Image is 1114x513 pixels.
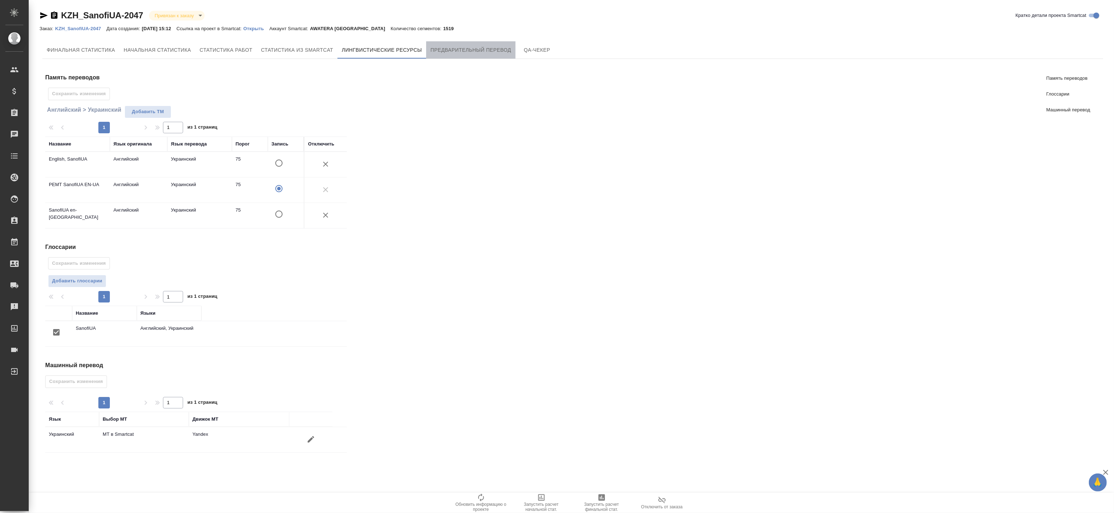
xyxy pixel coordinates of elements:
td: 75 [232,177,268,203]
button: Изменить настройки [302,431,320,448]
a: Память переводов [1041,70,1096,86]
p: Аккаунт Smartcat: [269,26,310,31]
span: Кратко детали проекта Smartcat [1016,12,1086,19]
div: Привязан к заказу [149,11,205,20]
span: Начальная статистика [124,46,191,55]
p: Ссылка на проект в Smartcat: [177,26,243,31]
p: Количество сегментов: [391,26,443,31]
span: из 1 страниц [187,398,218,408]
div: Выбор МТ [103,416,127,423]
span: из 1 страниц [187,292,218,302]
p: [DATE] 15:12 [142,26,177,31]
span: Предварительный перевод [430,46,511,55]
h4: Глоссарии [45,243,353,251]
p: Заказ: [39,26,55,31]
td: МТ в Smartcat [99,427,189,452]
div: Движок МТ [192,416,218,423]
button: Скопировать ссылку [50,11,59,20]
div: Язык перевода [171,140,207,148]
a: KZH_SanofiUA-2047 [61,10,143,20]
h4: Память переводов [45,73,353,82]
td: Украинский [45,427,99,452]
button: Привязан к заказу [153,13,196,19]
div: Язык оригинала [113,140,152,148]
p: KZH_SanofiUA-2047 [55,26,106,31]
span: Глоссарии [1047,91,1090,98]
span: Лингвистические ресурсы [342,46,422,55]
p: Украинский [171,156,228,163]
div: Название [49,140,71,148]
button: Скопировать ссылку для ЯМессенджера [39,11,48,20]
td: SanofiUA en-[GEOGRAPHIC_DATA] [45,203,110,228]
span: QA-чекер [520,46,554,55]
div: Название [76,310,98,317]
p: Английский, Украинский [140,325,198,332]
h4: Машинный перевод [45,361,353,370]
div: Порог [236,140,250,148]
p: Открыть [243,26,269,31]
div: Отключить [308,140,334,148]
p: Yandex [192,431,286,438]
p: Украинский [171,181,228,188]
p: Дата создания: [107,26,142,31]
span: из 1 страниц [187,123,218,133]
td: 75 [232,152,268,177]
a: Машинный перевод [1041,102,1096,118]
td: English, SanofiUA [45,152,110,177]
span: Финальная статистика [47,46,115,55]
span: 🙏 [1092,475,1104,490]
td: 75 [232,203,268,228]
td: PEMT SanofiUA EN-UA [45,177,110,203]
td: Английский [110,177,167,203]
div: Язык [49,416,61,423]
p: Украинский [171,207,228,214]
span: Статистика работ [200,46,252,55]
td: Английский [110,152,167,177]
span: Машинный перевод [1047,106,1090,114]
span: Английский > Украинский [45,106,121,114]
td: Английский [110,203,167,228]
a: Глоссарии [1041,86,1096,102]
p: 1519 [443,26,459,31]
button: Добавить глоссарии [48,275,106,287]
span: Память переводов [1047,75,1090,82]
p: AWATERA [GEOGRAPHIC_DATA] [310,26,391,31]
button: Добавить TM [125,106,171,118]
span: Статистика из Smartcat [261,46,333,55]
div: Языки [140,310,155,317]
span: Добавить глоссарии [52,277,102,285]
a: Открыть [243,25,269,31]
div: Запись [271,140,288,148]
button: 🙏 [1089,473,1107,491]
span: Добавить TM [129,108,167,116]
a: KZH_SanofiUA-2047 [55,25,106,31]
td: SanofiUA [72,321,137,346]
